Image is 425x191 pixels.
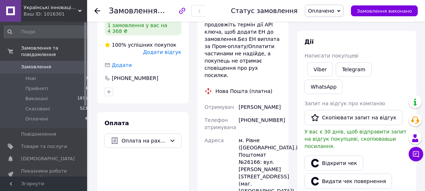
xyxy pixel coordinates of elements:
[112,62,132,68] span: Додати
[105,120,129,127] span: Оплата
[357,8,412,14] span: Замовлення виконано
[25,106,50,112] span: Скасовані
[305,156,363,171] a: Відкрити чек
[307,62,333,77] a: Viber
[111,75,159,82] div: [PHONE_NUMBER]
[305,80,343,94] a: WhatsApp
[231,7,298,14] div: Статус замовлення
[351,5,418,16] button: Замовлення виконано
[4,25,88,38] input: Пошук
[21,131,56,137] span: Повідомлення
[205,104,234,110] span: Отримувач
[21,156,75,162] span: [DEMOGRAPHIC_DATA]
[305,174,392,189] button: Видати чек повернення
[305,101,385,106] span: Запит на відгук про компанію
[143,49,181,55] span: Додати відгук
[94,7,100,14] div: Повернутися назад
[237,101,283,114] div: [PERSON_NAME]
[205,7,282,79] div: чи продовжіть термін дії АРІ ключа, щоб додати ЕН до замовлення.Без ЕН виплата за Пром-оплату/Опл...
[24,11,87,17] div: Ваш ID: 1016301
[305,129,406,149] span: У вас є 30 днів, щоб відправити запит на відгук покупцеві, скопіювавши посилання.
[214,88,274,95] div: Нова Пошта (платна)
[109,7,158,15] span: Замовлення
[21,64,51,70] span: Замовлення
[25,116,48,122] span: Оплачені
[25,85,48,92] span: Прийняті
[25,75,36,82] span: Нові
[112,42,126,48] span: 100%
[305,110,402,125] button: Скопіювати запит на відгук
[24,4,78,11] span: Українські інноваційні технології
[336,62,371,77] a: Telegram
[237,114,283,134] div: [PHONE_NUMBER]
[409,147,423,161] button: Чат з покупцем
[305,53,359,59] span: Написати покупцеві
[122,137,167,145] span: Оплата на рахунок
[80,106,87,112] span: 523
[105,21,181,35] div: 1 замовлення у вас на 4 368 ₴
[77,95,87,102] span: 1875
[308,8,334,14] span: Оплачено
[305,38,314,45] span: Дії
[25,95,48,102] span: Виконані
[21,45,87,58] span: Замовлення та повідомлення
[21,143,67,150] span: Товари та послуги
[105,41,176,48] div: успішних покупок
[205,137,224,143] span: Адреса
[205,117,236,130] span: Телефон отримувача
[21,168,67,181] span: Показники роботи компанії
